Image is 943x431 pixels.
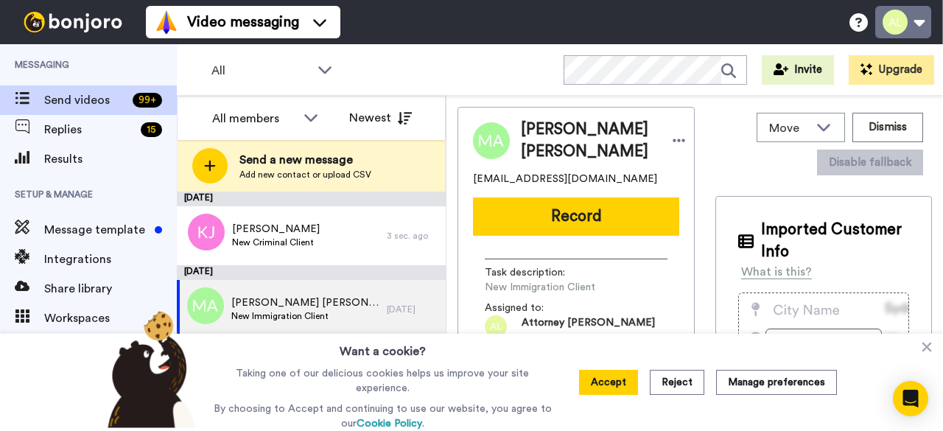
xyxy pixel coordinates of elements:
[94,310,203,428] img: bear-with-cookie.png
[44,150,177,168] span: Results
[188,214,225,250] img: kj.png
[521,119,658,163] span: [PERSON_NAME] [PERSON_NAME]
[340,334,426,360] h3: Want a cookie?
[893,381,928,416] div: Open Intercom Messenger
[44,121,135,139] span: Replies
[231,310,379,322] span: New Immigration Client
[44,309,177,327] span: Workspaces
[485,301,588,315] span: Assigned to:
[239,151,371,169] span: Send a new message
[210,402,555,431] p: By choosing to Accept and continuing to use our website, you agree to our .
[849,55,934,85] button: Upgrade
[44,221,149,239] span: Message template
[141,122,162,137] div: 15
[485,315,507,337] img: al.png
[387,304,438,315] div: [DATE]
[211,62,310,80] span: All
[44,91,127,109] span: Send videos
[761,219,909,263] span: Imported Customer Info
[716,370,837,395] button: Manage preferences
[187,287,224,324] img: ma.png
[232,236,320,248] span: New Criminal Client
[177,192,446,206] div: [DATE]
[177,265,446,280] div: [DATE]
[18,12,128,32] img: bj-logo-header-white.svg
[485,265,588,280] span: Task description :
[210,366,555,396] p: Taking one of our delicious cookies helps us improve your site experience.
[473,122,510,159] img: Image of Maudlin Agatha Samuels
[187,12,299,32] span: Video messaging
[212,110,296,127] div: All members
[522,315,655,337] span: Attorney [PERSON_NAME]
[387,230,438,242] div: 3 sec. ago
[741,263,812,281] div: What is this?
[762,55,834,85] button: Invite
[44,250,177,268] span: Integrations
[155,10,178,34] img: vm-color.svg
[232,222,320,236] span: [PERSON_NAME]
[769,119,809,137] span: Move
[817,150,923,175] button: Disable fallback
[852,113,923,142] button: Dismiss
[485,280,625,295] span: New Immigration Client
[357,418,422,429] a: Cookie Policy
[231,295,379,310] span: [PERSON_NAME] [PERSON_NAME]
[133,93,162,108] div: 99 +
[473,172,657,186] span: [EMAIL_ADDRESS][DOMAIN_NAME]
[239,169,371,181] span: Add new contact or upload CSV
[473,197,679,236] button: Record
[44,280,177,298] span: Share library
[338,103,423,133] button: Newest
[650,370,704,395] button: Reject
[579,370,638,395] button: Accept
